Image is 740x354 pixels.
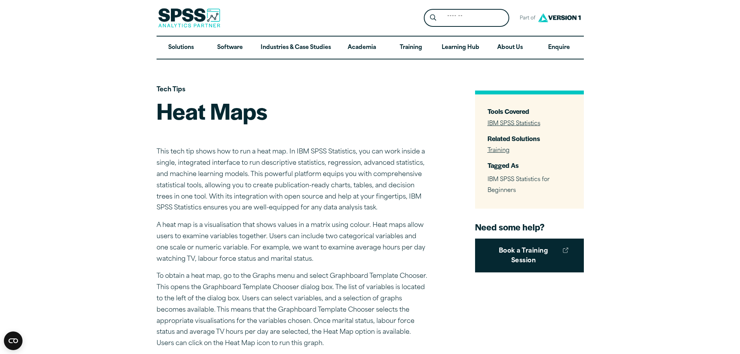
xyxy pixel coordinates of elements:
[254,37,337,59] a: Industries & Case Studies
[157,146,428,214] p: This tech tip shows how to run a heat map. In IBM SPSS Statistics, you can work inside a single, ...
[535,37,583,59] a: Enquire
[430,14,436,21] svg: Search magnifying glass icon
[386,37,435,59] a: Training
[157,84,428,96] p: Tech Tips
[486,37,535,59] a: About Us
[337,37,386,59] a: Academia
[488,161,571,170] h3: Tagged As
[488,177,550,194] span: IBM SPSS Statistics for Beginners
[424,9,509,27] form: Site Header Search Form
[488,148,510,153] a: Training
[4,331,23,350] button: Open CMP widget
[488,134,571,143] h3: Related Solutions
[157,37,584,59] nav: Desktop version of site main menu
[4,331,23,350] svg: CookieBot Widget Icon
[158,8,220,28] img: SPSS Analytics Partner
[157,220,428,265] p: A heat map is a visualisation that shows values in a matrix using colour. Heat maps allow users t...
[475,221,584,233] h4: Need some help?
[4,331,23,350] div: CookieBot Widget Contents
[488,107,571,116] h3: Tools Covered
[435,37,486,59] a: Learning Hub
[157,96,428,126] h1: Heat Maps
[515,13,536,24] span: Part of
[205,37,254,59] a: Software
[475,239,584,272] a: Book a Training Session
[488,121,540,127] a: IBM SPSS Statistics
[536,10,583,25] img: Version1 Logo
[426,11,440,25] button: Search magnifying glass icon
[157,271,428,349] p: To obtain a heat map, go to the Graphs menu and select Graphboard Template Chooser. This opens th...
[157,37,205,59] a: Solutions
